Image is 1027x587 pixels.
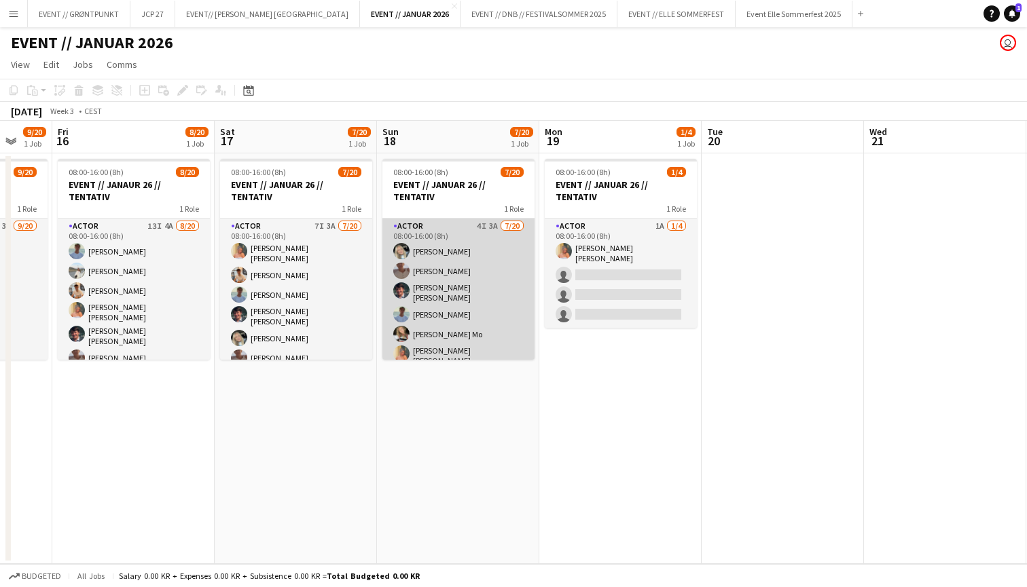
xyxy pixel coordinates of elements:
[67,56,98,73] a: Jobs
[360,1,461,27] button: EVENT // JANUAR 2026
[511,138,533,149] div: 1 Job
[380,133,399,149] span: 18
[14,167,37,177] span: 9/20
[705,133,723,149] span: 20
[382,159,535,360] app-job-card: 08:00-16:00 (8h)7/20EVENT // JANUAR 26 // TENTATIV1 RoleActor4I3A7/2008:00-16:00 (8h)[PERSON_NAME...
[342,204,361,214] span: 1 Role
[220,178,372,203] h3: EVENT // JANUAR 26 // TENTATIV
[38,56,65,73] a: Edit
[1015,3,1022,12] span: 1
[348,138,370,149] div: 1 Job
[11,105,42,118] div: [DATE]
[58,159,210,360] app-job-card: 08:00-16:00 (8h)8/20EVENT // JANAUR 26 // TENTATIV1 RoleActor13I4A8/2008:00-16:00 (8h)[PERSON_NAM...
[510,127,533,137] span: 7/20
[348,127,371,137] span: 7/20
[504,204,524,214] span: 1 Role
[382,126,399,138] span: Sun
[179,204,199,214] span: 1 Role
[869,126,887,138] span: Wed
[186,138,208,149] div: 1 Job
[545,178,697,203] h3: EVENT // JANUAR 26 // TENTATIV
[1000,35,1016,51] app-user-avatar: Daniel Andersen
[23,127,46,137] span: 9/20
[338,167,361,177] span: 7/20
[130,1,175,27] button: JCP 27
[185,127,209,137] span: 8/20
[107,58,137,71] span: Comms
[677,127,696,137] span: 1/4
[461,1,617,27] button: EVENT // DNB // FESTIVALSOMMER 2025
[220,159,372,360] app-job-card: 08:00-16:00 (8h)7/20EVENT // JANUAR 26 // TENTATIV1 RoleActor7I3A7/2008:00-16:00 (8h)[PERSON_NAME...
[175,1,360,27] button: EVENT// [PERSON_NAME] [GEOGRAPHIC_DATA]
[545,219,697,328] app-card-role: Actor1A1/408:00-16:00 (8h)[PERSON_NAME] [PERSON_NAME]
[43,58,59,71] span: Edit
[666,204,686,214] span: 1 Role
[543,133,562,149] span: 19
[45,106,79,116] span: Week 3
[677,138,695,149] div: 1 Job
[101,56,143,73] a: Comms
[393,167,448,177] span: 08:00-16:00 (8h)
[11,58,30,71] span: View
[7,569,63,584] button: Budgeted
[231,167,286,177] span: 08:00-16:00 (8h)
[58,178,210,203] h3: EVENT // JANAUR 26 // TENTATIV
[327,571,420,581] span: Total Budgeted 0.00 KR
[707,126,723,138] span: Tue
[556,167,611,177] span: 08:00-16:00 (8h)
[75,571,107,581] span: All jobs
[382,178,535,203] h3: EVENT // JANUAR 26 // TENTATIV
[22,571,61,581] span: Budgeted
[617,1,736,27] button: EVENT // ELLE SOMMERFEST
[867,133,887,149] span: 21
[84,106,102,116] div: CEST
[736,1,852,27] button: Event Elle Sommerfest 2025
[56,133,69,149] span: 16
[545,126,562,138] span: Mon
[11,33,173,53] h1: EVENT // JANUAR 2026
[176,167,199,177] span: 8/20
[69,167,124,177] span: 08:00-16:00 (8h)
[58,126,69,138] span: Fri
[17,204,37,214] span: 1 Role
[119,571,420,581] div: Salary 0.00 KR + Expenses 0.00 KR + Subsistence 0.00 KR =
[73,58,93,71] span: Jobs
[24,138,46,149] div: 1 Job
[545,159,697,328] app-job-card: 08:00-16:00 (8h)1/4EVENT // JANUAR 26 // TENTATIV1 RoleActor1A1/408:00-16:00 (8h)[PERSON_NAME] [P...
[218,133,235,149] span: 17
[501,167,524,177] span: 7/20
[28,1,130,27] button: EVENT // GRØNTPUNKT
[220,126,235,138] span: Sat
[1004,5,1020,22] a: 1
[5,56,35,73] a: View
[667,167,686,177] span: 1/4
